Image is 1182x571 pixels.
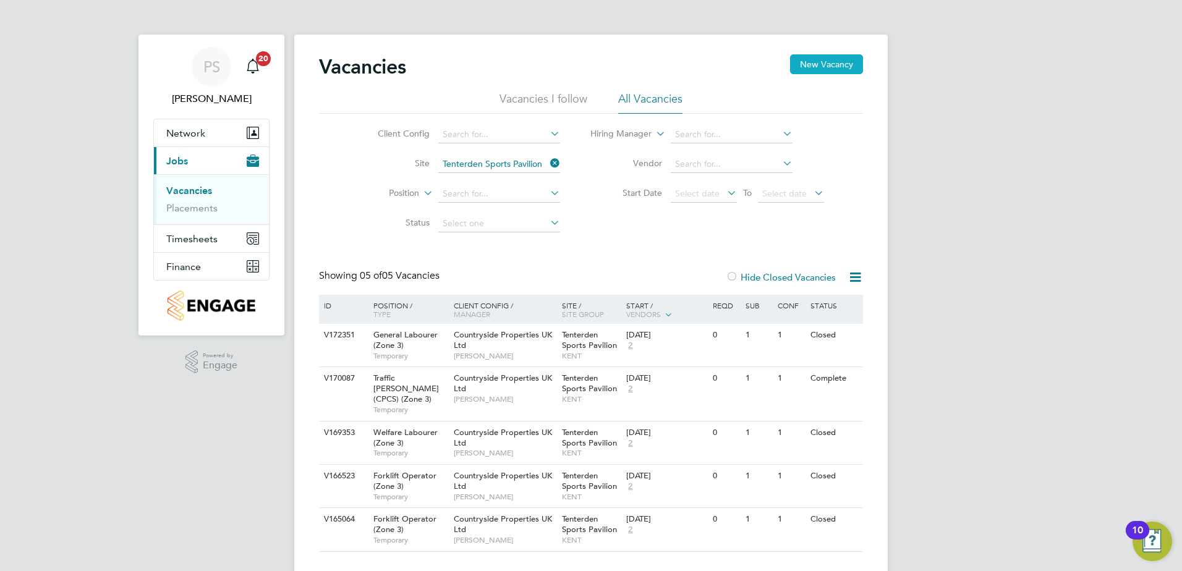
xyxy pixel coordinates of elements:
[321,421,364,444] div: V169353
[710,465,742,488] div: 0
[438,185,560,203] input: Search for...
[710,367,742,390] div: 0
[626,330,707,340] div: [DATE]
[373,535,448,545] span: Temporary
[626,438,634,449] span: 2
[626,525,634,535] span: 2
[562,514,617,535] span: Tenterden Sports Pavilion
[373,373,439,404] span: Traffic [PERSON_NAME] (CPCS) (Zone 3)
[742,295,775,316] div: Sub
[154,147,269,174] button: Jobs
[454,427,552,448] span: Countryside Properties UK Ltd
[373,329,438,350] span: General Labourer (Zone 3)
[580,128,652,140] label: Hiring Manager
[626,340,634,351] span: 2
[348,187,419,200] label: Position
[166,127,205,139] span: Network
[710,508,742,531] div: 0
[626,373,707,384] div: [DATE]
[321,324,364,347] div: V172351
[454,470,552,491] span: Countryside Properties UK Ltd
[807,508,861,531] div: Closed
[562,470,617,491] span: Tenterden Sports Pavilion
[319,54,406,79] h2: Vacancies
[203,350,237,361] span: Powered by
[671,126,793,143] input: Search for...
[438,215,560,232] input: Select one
[562,309,604,319] span: Site Group
[256,51,271,66] span: 20
[166,155,188,167] span: Jobs
[360,269,440,282] span: 05 Vacancies
[454,309,490,319] span: Manager
[154,119,269,146] button: Network
[454,394,556,404] span: [PERSON_NAME]
[454,514,552,535] span: Countryside Properties UK Ltd
[373,405,448,415] span: Temporary
[742,324,775,347] div: 1
[373,309,391,319] span: Type
[1133,522,1172,561] button: Open Resource Center, 10 new notifications
[671,156,793,173] input: Search for...
[775,421,807,444] div: 1
[153,47,270,106] a: PS[PERSON_NAME]
[626,514,707,525] div: [DATE]
[742,367,775,390] div: 1
[359,158,430,169] label: Site
[438,126,560,143] input: Search for...
[454,492,556,502] span: [PERSON_NAME]
[373,351,448,361] span: Temporary
[775,508,807,531] div: 1
[166,202,218,214] a: Placements
[562,448,621,458] span: KENT
[359,128,430,139] label: Client Config
[562,394,621,404] span: KENT
[154,253,269,280] button: Finance
[626,428,707,438] div: [DATE]
[168,290,255,321] img: countryside-properties-logo-retina.png
[762,188,807,199] span: Select date
[373,514,436,535] span: Forklift Operator (Zone 3)
[626,384,634,394] span: 2
[742,421,775,444] div: 1
[675,188,720,199] span: Select date
[373,448,448,458] span: Temporary
[562,351,621,361] span: KENT
[626,309,661,319] span: Vendors
[790,54,863,74] button: New Vacancy
[739,185,755,201] span: To
[807,324,861,347] div: Closed
[775,367,807,390] div: 1
[710,324,742,347] div: 0
[742,508,775,531] div: 1
[359,217,430,228] label: Status
[321,367,364,390] div: V170087
[562,373,617,394] span: Tenterden Sports Pavilion
[166,233,218,245] span: Timesheets
[710,421,742,444] div: 0
[321,295,364,316] div: ID
[618,91,682,114] li: All Vacancies
[138,35,284,336] nav: Main navigation
[153,290,270,321] a: Go to home page
[591,158,662,169] label: Vendor
[166,261,201,273] span: Finance
[373,470,436,491] span: Forklift Operator (Zone 3)
[240,47,265,87] a: 20
[203,59,220,75] span: PS
[562,535,621,545] span: KENT
[623,295,710,326] div: Start /
[742,465,775,488] div: 1
[1132,530,1143,546] div: 10
[154,174,269,224] div: Jobs
[710,295,742,316] div: Reqd
[775,324,807,347] div: 1
[185,350,238,374] a: Powered byEngage
[454,329,552,350] span: Countryside Properties UK Ltd
[321,465,364,488] div: V166523
[626,471,707,481] div: [DATE]
[454,373,552,394] span: Countryside Properties UK Ltd
[562,329,617,350] span: Tenterden Sports Pavilion
[166,185,212,197] a: Vacancies
[454,351,556,361] span: [PERSON_NAME]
